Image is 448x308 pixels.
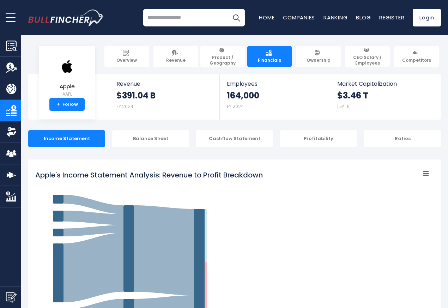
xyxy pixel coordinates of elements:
[330,74,440,120] a: Market Capitalization $3.46 T [DATE]
[116,103,133,109] small: FY 2024
[307,58,331,63] span: Ownership
[153,46,198,67] a: Revenue
[259,14,274,21] a: Home
[296,46,341,67] a: Ownership
[28,10,104,26] img: bullfincher logo
[49,98,85,111] a: +Follow
[379,14,404,21] a: Register
[54,54,80,98] a: Apple AAPL
[166,58,186,63] span: Revenue
[283,14,315,21] a: Companies
[28,10,104,26] a: Go to homepage
[227,90,259,101] strong: 164,000
[109,74,220,120] a: Revenue $391.04 B FY 2024
[348,55,387,66] span: CEO Salary / Employees
[116,90,156,101] strong: $391.04 B
[413,9,441,26] a: Login
[35,170,263,180] tspan: Apple's Income Statement Analysis: Revenue to Profit Breakdown
[364,130,441,147] div: Ratios
[28,130,105,147] div: Income Statement
[356,14,371,21] a: Blog
[228,9,245,26] button: Search
[394,46,439,67] a: Competitors
[116,58,137,63] span: Overview
[204,55,242,66] span: Product / Geography
[55,84,79,90] span: Apple
[55,91,79,97] small: AAPL
[247,46,292,67] a: Financials
[323,14,347,21] a: Ranking
[196,130,273,147] div: Cashflow Statement
[104,46,149,67] a: Overview
[220,74,329,120] a: Employees 164,000 FY 2024
[227,103,244,109] small: FY 2024
[280,130,357,147] div: Profitability
[200,46,245,67] a: Product / Geography
[227,80,322,87] span: Employees
[337,103,351,109] small: [DATE]
[337,90,368,101] strong: $3.46 T
[116,80,213,87] span: Revenue
[402,58,431,63] span: Competitors
[6,127,17,137] img: Ownership
[258,58,281,63] span: Financials
[112,130,189,147] div: Balance Sheet
[56,101,60,108] strong: +
[345,46,390,67] a: CEO Salary / Employees
[337,80,433,87] span: Market Capitalization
